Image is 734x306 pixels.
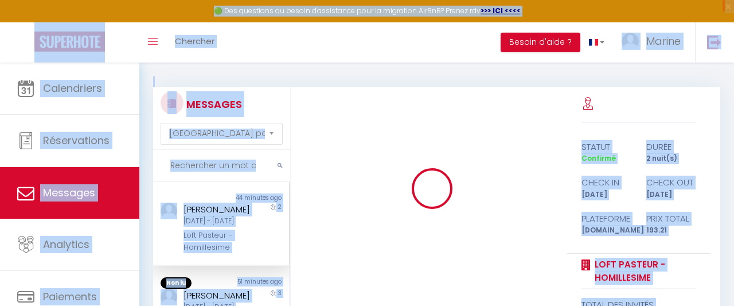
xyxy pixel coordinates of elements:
[43,237,89,251] span: Analytics
[278,203,282,211] span: 2
[221,193,288,203] div: 44 minutes ago
[43,185,95,200] span: Messages
[166,22,223,63] a: Chercher
[183,203,255,216] div: [PERSON_NAME]
[34,32,105,52] img: Super Booking
[481,6,521,16] a: >>> ICI <<<<
[161,203,177,219] img: ...
[43,289,97,304] span: Paiements
[183,289,255,303] div: [PERSON_NAME]
[574,140,639,154] div: statut
[43,81,102,95] span: Calendriers
[639,140,704,154] div: durée
[581,153,616,163] span: Confirmé
[591,258,696,285] a: Loft Pasteur - Homillesime
[574,176,639,189] div: check in
[278,289,282,297] span: 3
[639,153,704,164] div: 2 nuit(s)
[639,176,704,189] div: check out
[574,212,639,226] div: Plateforme
[613,22,695,63] a: ... Marine
[622,33,639,50] img: ...
[183,91,242,117] h3: MESSAGES
[639,189,704,200] div: [DATE]
[646,34,681,48] span: Marine
[574,225,639,236] div: [DOMAIN_NAME]
[43,133,110,148] span: Réservations
[183,216,255,227] div: [DATE] - [DATE]
[639,225,704,236] div: 193.21
[501,33,580,52] button: Besoin d'aide ?
[175,35,214,47] span: Chercher
[161,277,192,289] span: Non lu
[183,230,255,253] div: Loft Pasteur - Homillesime
[161,289,177,305] img: ...
[574,189,639,200] div: [DATE]
[639,212,704,226] div: Prix total
[707,35,721,49] img: logout
[153,150,290,182] input: Rechercher un mot clé
[221,277,288,289] div: 51 minutes ago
